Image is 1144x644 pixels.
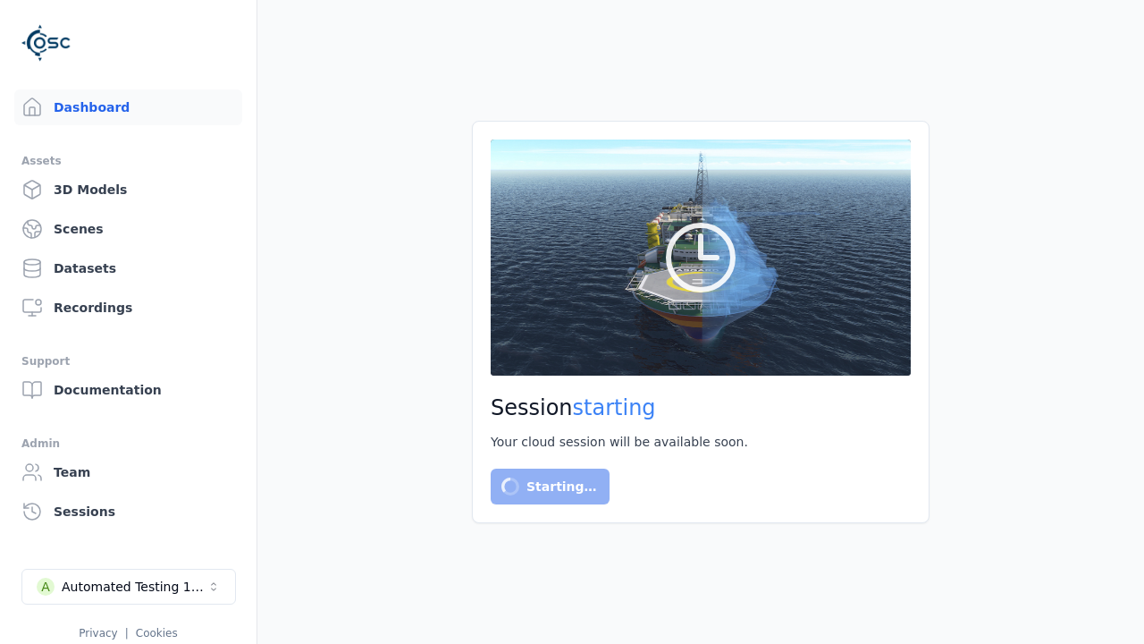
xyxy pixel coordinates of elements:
[21,433,235,454] div: Admin
[14,211,242,247] a: Scenes
[14,494,242,530] a: Sessions
[491,469,610,504] button: Starting…
[14,89,242,125] a: Dashboard
[14,454,242,490] a: Team
[14,372,242,408] a: Documentation
[125,627,129,640] span: |
[21,569,236,605] button: Select a workspace
[21,18,71,68] img: Logo
[62,578,206,596] div: Automated Testing 1 - Playwright
[491,433,911,451] div: Your cloud session will be available soon.
[573,395,656,420] span: starting
[14,172,242,208] a: 3D Models
[21,150,235,172] div: Assets
[491,394,911,422] h2: Session
[21,351,235,372] div: Support
[136,627,178,640] a: Cookies
[14,250,242,286] a: Datasets
[37,578,55,596] div: A
[14,290,242,326] a: Recordings
[79,627,117,640] a: Privacy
